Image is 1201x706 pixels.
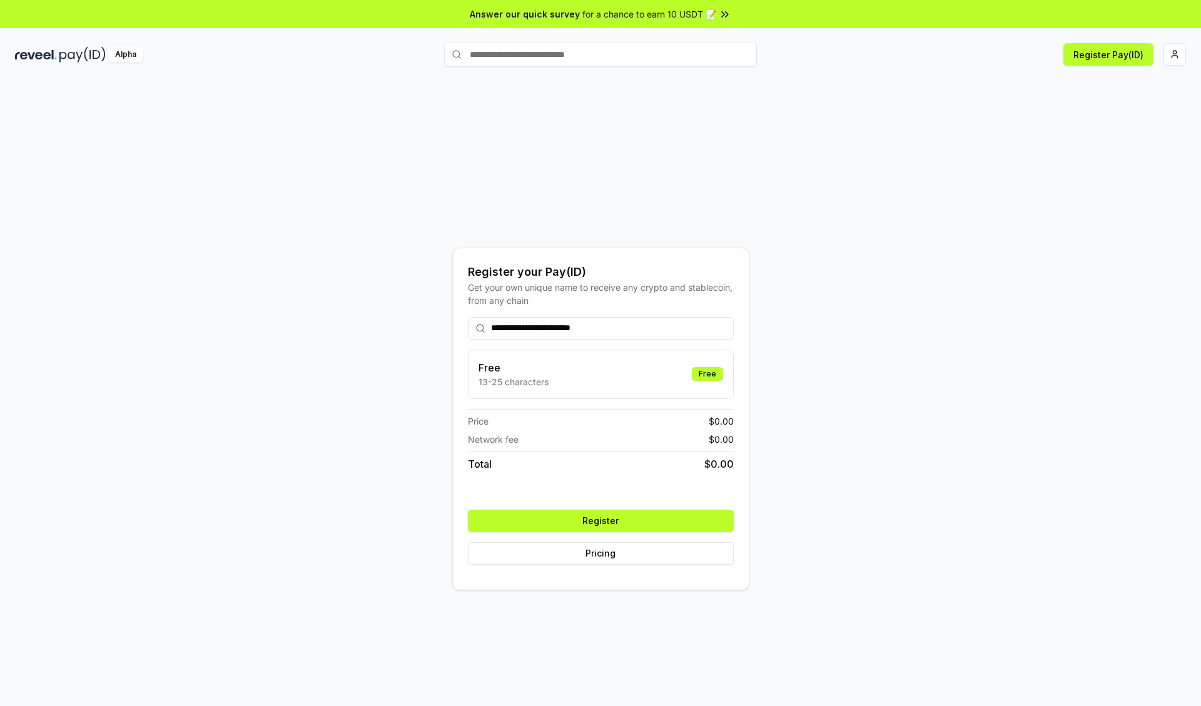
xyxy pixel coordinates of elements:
[59,47,106,63] img: pay_id
[468,263,734,281] div: Register your Pay(ID)
[709,415,734,428] span: $ 0.00
[468,456,492,472] span: Total
[704,456,734,472] span: $ 0.00
[479,375,549,388] p: 13-25 characters
[108,47,143,63] div: Alpha
[468,542,734,565] button: Pricing
[15,47,57,63] img: reveel_dark
[468,433,519,446] span: Network fee
[692,367,723,381] div: Free
[468,510,734,532] button: Register
[1063,43,1153,66] button: Register Pay(ID)
[468,281,734,307] div: Get your own unique name to receive any crypto and stablecoin, from any chain
[470,8,580,21] span: Answer our quick survey
[582,8,716,21] span: for a chance to earn 10 USDT 📝
[468,415,489,428] span: Price
[709,433,734,446] span: $ 0.00
[479,360,549,375] h3: Free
